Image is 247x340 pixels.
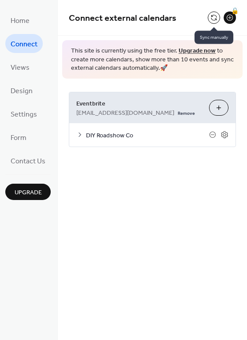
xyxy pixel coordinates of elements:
[178,110,195,116] span: Remove
[69,10,176,27] span: Connect external calendars
[71,47,234,73] span: This site is currently using the free tier. to create more calendars, show more than 10 events an...
[195,31,233,44] span: Sync manually
[15,188,42,197] span: Upgrade
[5,128,32,147] a: Form
[11,61,30,75] span: Views
[86,131,209,140] span: DIY Roadshow Co
[5,151,51,170] a: Contact Us
[11,38,37,51] span: Connect
[5,104,42,123] a: Settings
[5,81,38,100] a: Design
[11,84,33,98] span: Design
[11,155,45,168] span: Contact Us
[11,108,37,121] span: Settings
[179,45,216,57] a: Upgrade now
[11,14,30,28] span: Home
[5,184,51,200] button: Upgrade
[76,99,202,108] span: Eventbrite
[5,34,43,53] a: Connect
[11,131,26,145] span: Form
[5,57,35,76] a: Views
[76,108,174,117] span: [EMAIL_ADDRESS][DOMAIN_NAME]
[5,11,35,30] a: Home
